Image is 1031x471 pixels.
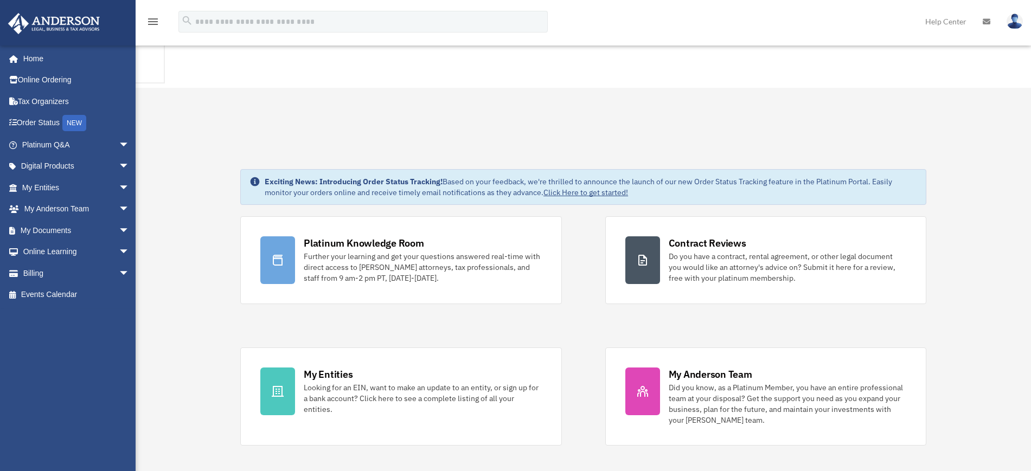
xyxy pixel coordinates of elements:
div: Contract Reviews [669,236,746,250]
a: Platinum Q&Aarrow_drop_down [8,134,146,156]
a: Billingarrow_drop_down [8,262,146,284]
div: Do you have a contract, rental agreement, or other legal document you would like an attorney's ad... [669,251,906,283]
div: Platinum Knowledge Room [304,236,424,250]
a: menu [146,19,159,28]
span: arrow_drop_down [119,177,140,199]
div: My Entities [304,367,353,381]
div: NEW [62,115,86,131]
div: Based on your feedback, we're thrilled to announce the launch of our new Order Status Tracking fe... [265,176,917,198]
span: arrow_drop_down [119,241,140,263]
a: Home [8,48,140,69]
a: Online Ordering [8,69,146,91]
a: Tax Organizers [8,91,146,112]
div: Looking for an EIN, want to make an update to an entity, or sign up for a bank account? Click her... [304,382,541,415]
a: My Anderson Teamarrow_drop_down [8,198,146,220]
span: arrow_drop_down [119,134,140,156]
a: Online Learningarrow_drop_down [8,241,146,263]
img: Anderson Advisors Platinum Portal [5,13,103,34]
a: Click Here to get started! [543,188,628,197]
a: Events Calendar [8,284,146,306]
span: arrow_drop_down [119,220,140,242]
a: My Entitiesarrow_drop_down [8,177,146,198]
i: menu [146,15,159,28]
a: Digital Productsarrow_drop_down [8,156,146,177]
img: User Pic [1007,14,1023,29]
a: Order StatusNEW [8,112,146,134]
span: arrow_drop_down [119,198,140,221]
span: arrow_drop_down [119,262,140,285]
a: Contract Reviews Do you have a contract, rental agreement, or other legal document you would like... [605,216,926,304]
i: search [181,15,193,27]
a: My Entities Looking for an EIN, want to make an update to an entity, or sign up for a bank accoun... [240,347,561,446]
div: My Anderson Team [669,367,752,381]
a: My Anderson Team Did you know, as a Platinum Member, you have an entire professional team at your... [605,347,926,446]
strong: Exciting News: Introducing Order Status Tracking! [265,177,443,186]
span: arrow_drop_down [119,156,140,178]
a: Platinum Knowledge Room Further your learning and get your questions answered real-time with dire... [240,216,561,304]
a: My Documentsarrow_drop_down [8,220,146,241]
div: Further your learning and get your questions answered real-time with direct access to [PERSON_NAM... [304,251,541,283]
div: Did you know, as a Platinum Member, you have an entire professional team at your disposal? Get th... [669,382,906,425]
